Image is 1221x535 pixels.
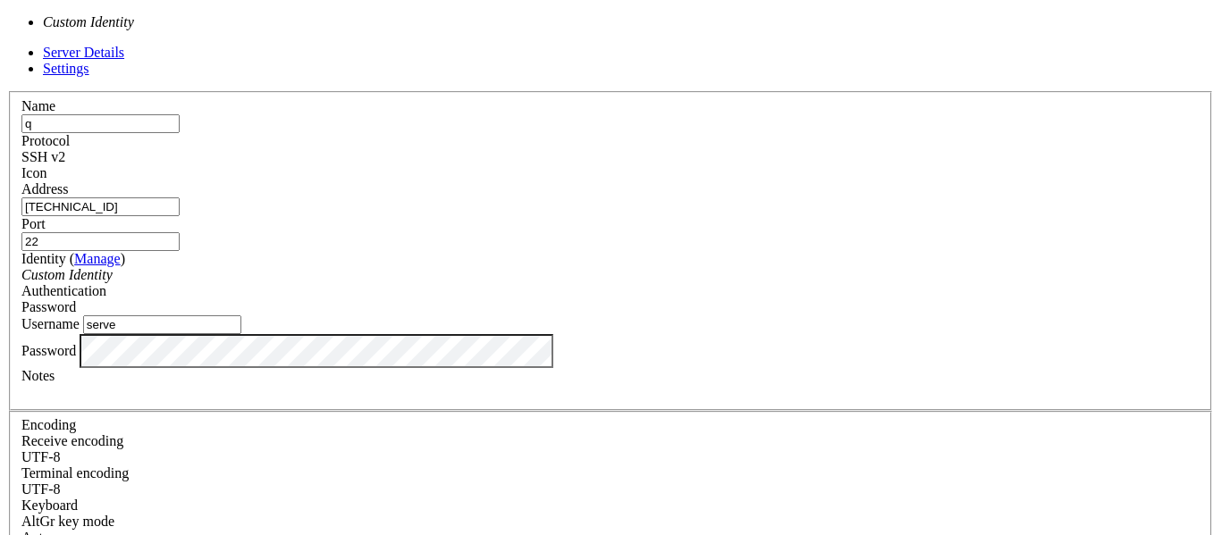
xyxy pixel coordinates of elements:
label: Icon [21,165,46,180]
x-row: Access denied [7,7,987,23]
input: Server Name [21,114,180,133]
span: SSH v2 [21,149,65,164]
label: Address [21,181,68,196]
div: UTF-8 [21,481,1200,497]
label: Identity [21,251,125,266]
label: Encoding [21,417,76,432]
span: UTF-8 [21,449,61,464]
input: Login Username [83,315,241,334]
label: Set the expected encoding for data received from the host. If the encodings do not match, visual ... [21,433,123,448]
label: Port [21,216,46,231]
span: UTF-8 [21,481,61,497]
label: Protocol [21,133,70,148]
div: (31, 1) [240,23,248,39]
input: Host Name or IP [21,197,180,216]
span: ( ) [70,251,125,266]
a: Manage [74,251,121,266]
x-row: serve@[TECHNICAL_ID]'s password: [7,23,987,39]
label: Keyboard [21,497,78,513]
span: Password [21,299,76,314]
div: Custom Identity [21,267,1200,283]
a: Server Details [43,45,124,60]
div: SSH v2 [21,149,1200,165]
label: Username [21,316,80,331]
div: Password [21,299,1200,315]
label: The default terminal encoding. ISO-2022 enables character map translations (like graphics maps). ... [21,465,129,481]
input: Port Number [21,232,180,251]
a: Settings [43,61,89,76]
label: Set the expected encoding for data received from the host. If the encodings do not match, visual ... [21,514,114,529]
i: Custom Identity [43,14,134,29]
i: Custom Identity [21,267,113,282]
label: Authentication [21,283,106,298]
label: Password [21,342,76,357]
div: UTF-8 [21,449,1200,465]
label: Notes [21,368,55,383]
label: Name [21,98,55,113]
